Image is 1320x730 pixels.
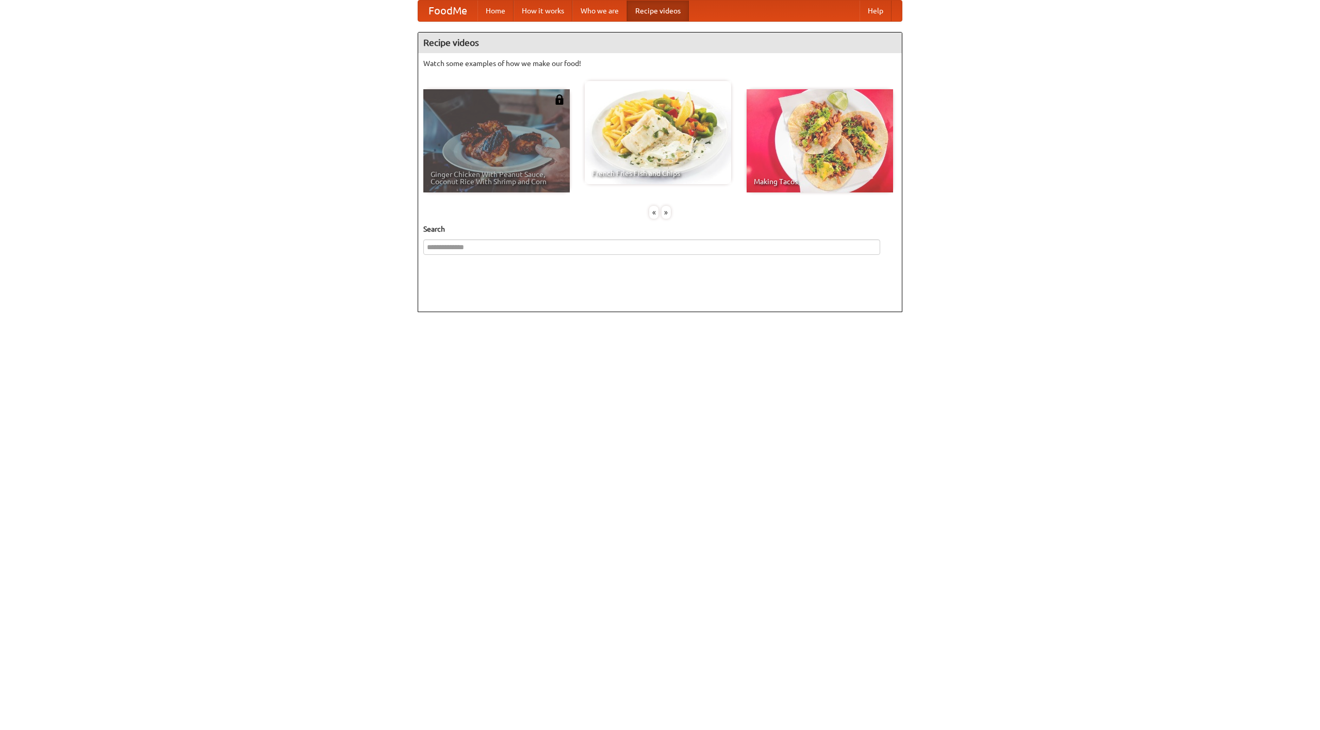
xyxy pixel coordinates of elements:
a: Help [860,1,892,21]
h4: Recipe videos [418,33,902,53]
a: Making Tacos [747,89,893,192]
span: Making Tacos [754,178,886,185]
p: Watch some examples of how we make our food! [423,58,897,69]
img: 483408.png [554,94,565,105]
h5: Search [423,224,897,234]
a: Home [477,1,514,21]
a: FoodMe [418,1,477,21]
a: Who we are [572,1,627,21]
span: French Fries Fish and Chips [592,170,724,177]
div: « [649,206,658,219]
a: How it works [514,1,572,21]
div: » [662,206,671,219]
a: French Fries Fish and Chips [585,81,731,184]
a: Recipe videos [627,1,689,21]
